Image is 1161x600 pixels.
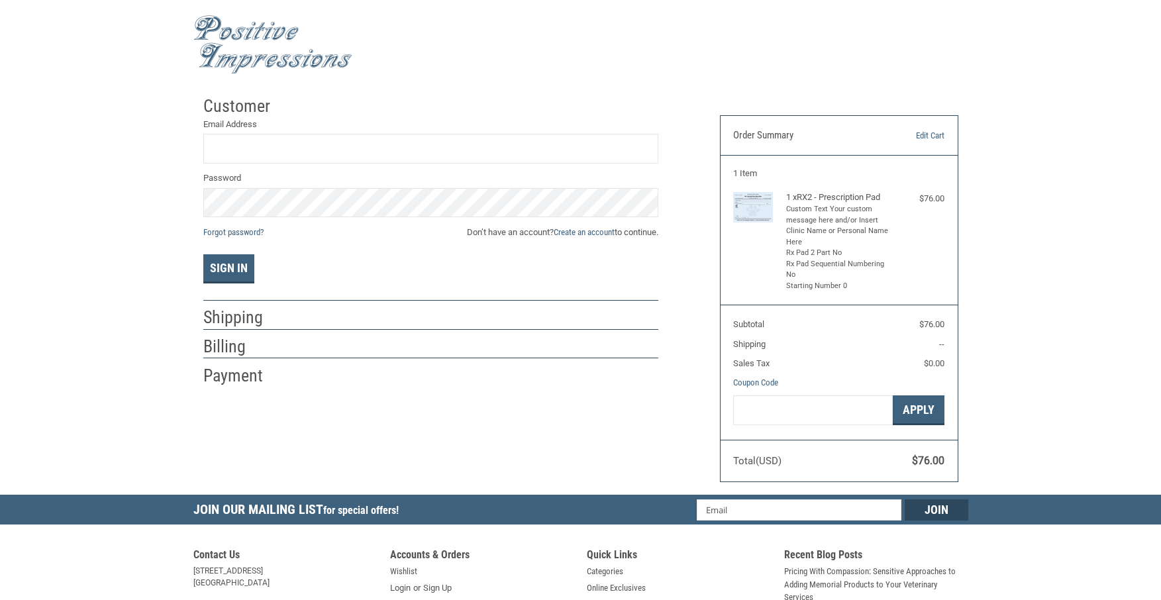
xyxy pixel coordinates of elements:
[733,358,770,368] span: Sales Tax
[193,15,352,74] img: Positive Impressions
[733,395,893,425] input: Gift Certificate or Coupon Code
[733,455,782,467] span: Total (USD)
[697,499,901,521] input: Email
[203,307,281,328] h2: Shipping
[203,336,281,358] h2: Billing
[733,319,764,329] span: Subtotal
[587,548,771,565] h5: Quick Links
[587,581,646,595] a: Online Exclusives
[733,377,778,387] a: Coupon Code
[554,227,615,237] a: Create an account
[203,365,281,387] h2: Payment
[733,339,766,349] span: Shipping
[203,95,281,117] h2: Customer
[323,504,399,517] span: for special offers!
[467,226,658,239] span: Don’t have an account? to continue.
[891,192,944,205] div: $76.00
[784,548,968,565] h5: Recent Blog Posts
[877,129,944,142] a: Edit Cart
[203,172,658,185] label: Password
[423,581,452,595] a: Sign Up
[390,548,574,565] h5: Accounts & Orders
[893,395,944,425] button: Apply
[939,339,944,349] span: --
[587,565,623,578] a: Categories
[193,495,405,528] h5: Join Our Mailing List
[786,192,889,203] h4: 1 x RX2 - Prescription Pad
[405,581,429,595] span: or
[390,565,417,578] a: Wishlist
[203,254,254,283] button: Sign In
[786,248,889,259] li: Rx Pad 2 Part No
[203,227,264,237] a: Forgot password?
[905,499,968,521] input: Join
[912,454,944,467] span: $76.00
[786,204,889,248] li: Custom Text Your custom message here and/or Insert Clinic Name or Personal Name Here
[733,129,877,142] h3: Order Summary
[390,581,411,595] a: Login
[786,281,889,292] li: Starting Number 0
[786,259,889,281] li: Rx Pad Sequential Numbering No
[733,168,944,179] h3: 1 Item
[193,548,378,565] h5: Contact Us
[919,319,944,329] span: $76.00
[924,358,944,368] span: $0.00
[203,118,658,131] label: Email Address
